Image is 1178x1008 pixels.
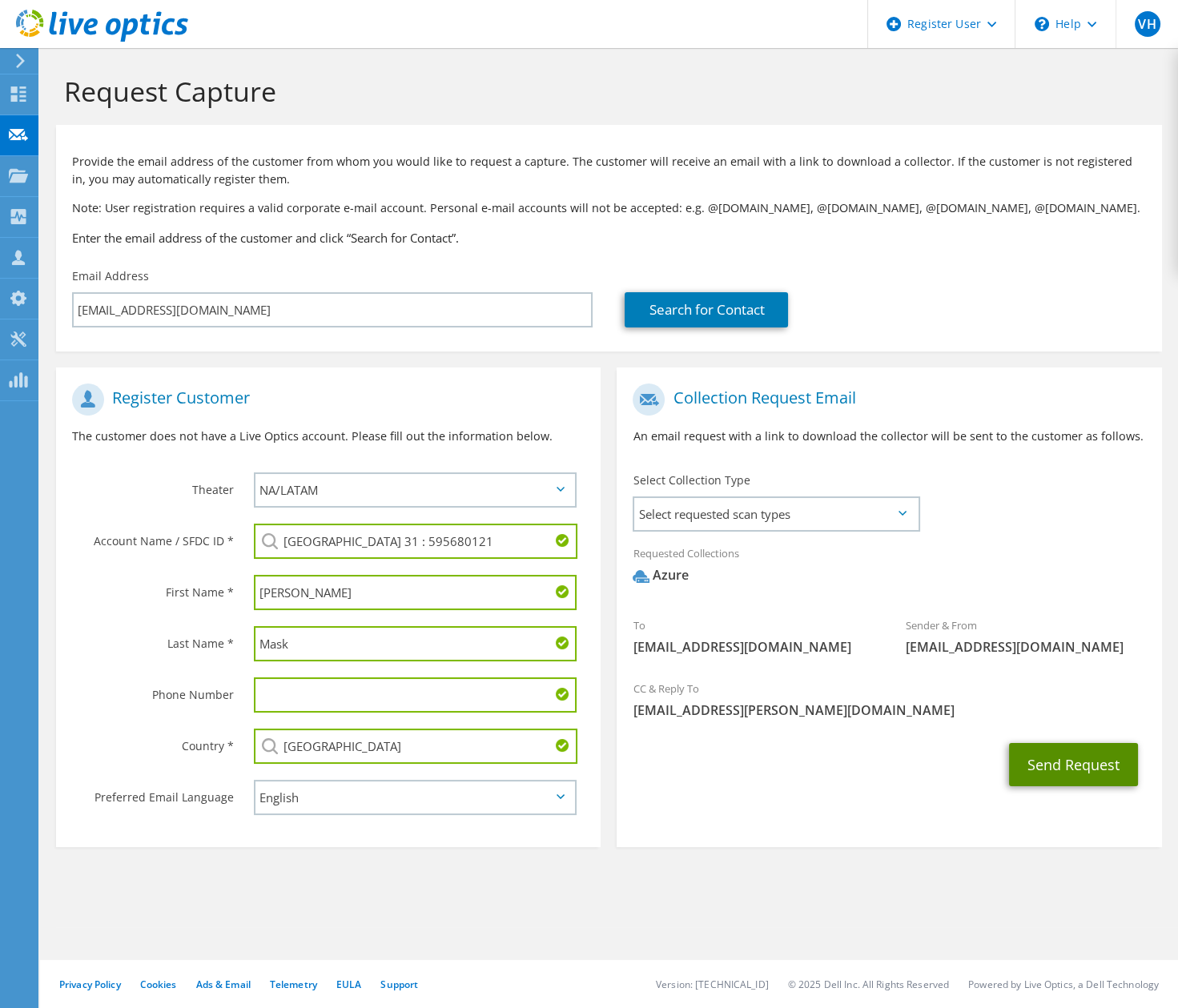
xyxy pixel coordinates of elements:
label: Country * [72,729,234,754]
a: Cookies [140,978,177,991]
a: Ads & Email [196,978,251,991]
h1: Collection Request Email [633,384,1137,416]
button: Send Request [1009,743,1138,786]
label: Preferred Email Language [72,780,234,805]
span: Select requested scan types [634,498,917,530]
label: Email Address [72,268,149,284]
div: Sender & From [890,608,1162,664]
li: Version: [TECHNICAL_ID] [656,978,769,991]
span: VH [1135,11,1160,37]
label: First Name * [72,575,234,600]
p: An email request with a link to download the collector will be sent to the customer as follows. [633,428,1145,445]
p: The customer does not have a Live Optics account. Please fill out the information below. [72,428,585,445]
span: [EMAIL_ADDRESS][DOMAIN_NAME] [633,638,873,656]
label: Theater [72,472,234,498]
a: EULA [336,978,361,991]
a: Search for Contact [625,292,788,327]
li: © 2025 Dell Inc. All Rights Reserved [788,978,949,991]
h1: Register Customer [72,384,577,416]
svg: \n [1035,17,1049,31]
a: Privacy Policy [59,978,121,991]
label: Last Name * [72,626,234,652]
li: Powered by Live Optics, a Dell Technology [968,978,1159,991]
div: CC & Reply To [617,672,1161,727]
span: [EMAIL_ADDRESS][PERSON_NAME][DOMAIN_NAME] [633,701,1145,719]
label: Phone Number [72,677,234,703]
a: Telemetry [270,978,317,991]
div: To [617,608,889,664]
p: Provide the email address of the customer from whom you would like to request a capture. The cust... [72,153,1146,188]
h3: Enter the email address of the customer and click “Search for Contact”. [72,229,1146,247]
span: [EMAIL_ADDRESS][DOMAIN_NAME] [906,638,1146,656]
h1: Request Capture [64,74,1146,108]
div: Requested Collections [617,536,1161,600]
a: Support [380,978,418,991]
label: Account Name / SFDC ID * [72,524,234,549]
div: Azure [633,566,688,584]
label: Select Collection Type [633,472,750,488]
p: Note: User registration requires a valid corporate e-mail account. Personal e-mail accounts will ... [72,199,1146,217]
